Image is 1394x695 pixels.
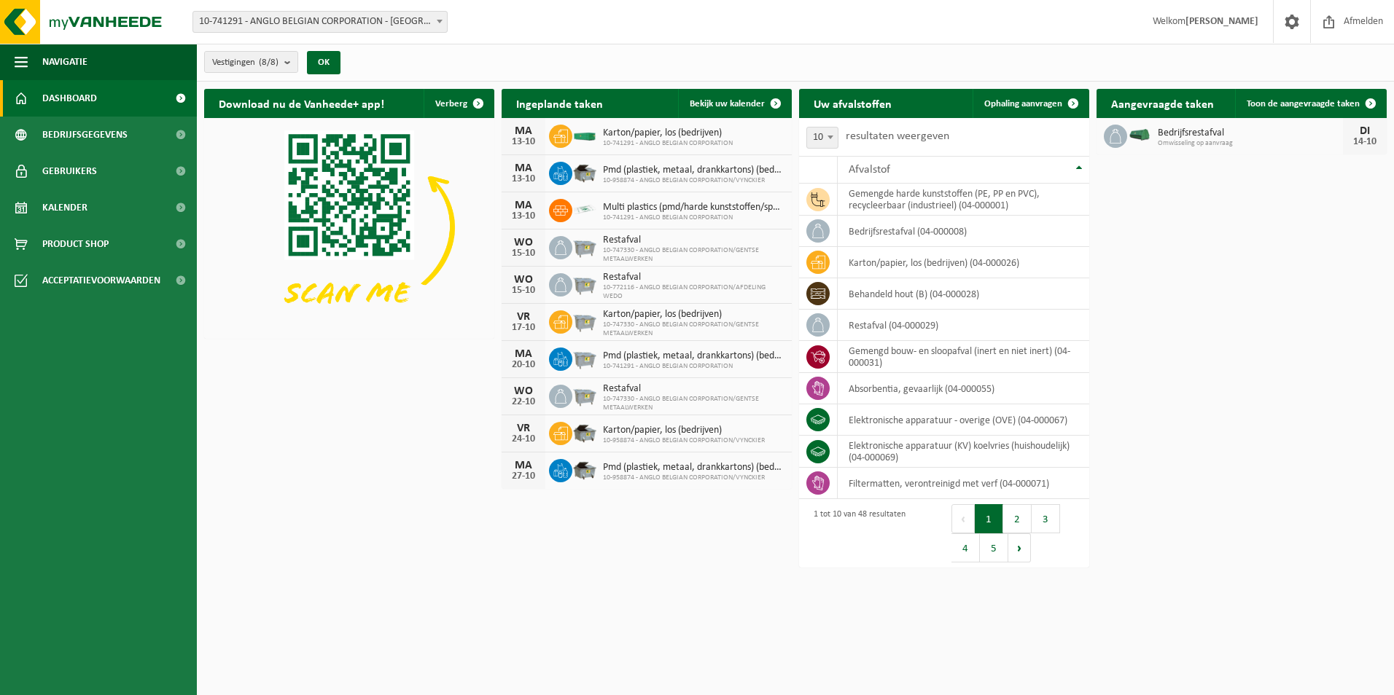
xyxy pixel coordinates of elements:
[509,200,538,211] div: MA
[980,533,1008,562] button: 5
[1350,125,1379,137] div: DI
[509,471,538,482] div: 27-10
[509,248,538,259] div: 15-10
[603,362,784,371] span: 10-741291 - ANGLO BELGIAN CORPORATION
[603,176,784,185] span: 10-958874 - ANGLO BELGIAN CORPORATION/VYNCKIER
[603,462,784,474] span: Pmd (plastiek, metaal, drankkartons) (bedrijven)
[509,348,538,360] div: MA
[806,503,906,564] div: 1 tot 10 van 48 resultaten
[509,137,538,147] div: 13-10
[572,345,597,370] img: WB-2500-GAL-GY-01
[1003,504,1032,533] button: 2
[603,395,784,412] span: 10-747330 - ANGLO BELGIAN CORPORATION/GENTSE METAALWERKEN
[42,153,97,189] span: Gebruikers
[1097,89,1228,117] h2: Aangevraagde taken
[951,504,975,533] button: Previous
[838,310,1089,341] td: restafval (04-000029)
[1127,128,1152,141] img: HK-XK-22-GN-00
[259,58,279,67] count: (8/8)
[42,262,160,299] span: Acceptatievoorwaarden
[603,202,784,213] span: Multi plastics (pmd/harde kunststoffen/spanbanden/eps/folie naturel/folie gemeng...
[42,44,87,80] span: Navigatie
[204,51,298,73] button: Vestigingen(8/8)
[572,382,597,407] img: WB-2500-GAL-GY-01
[42,117,128,153] span: Bedrijfsgegevens
[42,80,97,117] span: Dashboard
[603,213,784,222] span: 10-741291 - ANGLO BELGIAN CORPORATION
[838,184,1089,216] td: gemengde harde kunststoffen (PE, PP en PVC), recycleerbaar (industrieel) (04-000001)
[509,323,538,333] div: 17-10
[603,321,784,338] span: 10-747330 - ANGLO BELGIAN CORPORATION/GENTSE METAALWERKEN
[509,385,538,397] div: WO
[572,160,597,184] img: WB-5000-GAL-GY-01
[603,436,765,445] span: 10-958874 - ANGLO BELGIAN CORPORATION/VYNCKIER
[603,425,765,436] span: Karton/papier, los (bedrijven)
[975,504,1003,533] button: 1
[806,127,838,149] span: 10
[603,165,784,176] span: Pmd (plastiek, metaal, drankkartons) (bedrijven)
[951,533,980,562] button: 4
[509,460,538,471] div: MA
[424,89,493,118] button: Verberg
[509,274,538,286] div: WO
[509,237,538,248] div: WO
[193,12,447,32] span: 10-741291 - ANGLO BELGIAN CORPORATION - GENT
[572,197,597,221] img: LP-SK-00500-LPE-16
[509,360,538,370] div: 20-10
[807,127,838,148] span: 10
[572,271,597,296] img: WB-2500-GAL-GY-01
[204,89,399,117] h2: Download nu de Vanheede+ app!
[1350,137,1379,147] div: 14-10
[509,125,538,137] div: MA
[1008,533,1031,562] button: Next
[984,99,1062,109] span: Ophaling aanvragen
[509,311,538,323] div: VR
[838,247,1089,278] td: karton/papier, los (bedrijven) (04-000026)
[1158,139,1343,148] span: Omwisseling op aanvraag
[603,309,784,321] span: Karton/papier, los (bedrijven)
[42,189,87,226] span: Kalender
[846,130,949,142] label: resultaten weergeven
[307,51,340,74] button: OK
[849,164,890,176] span: Afvalstof
[838,436,1089,468] td: elektronische apparatuur (KV) koelvries (huishoudelijk) (04-000069)
[678,89,790,118] a: Bekijk uw kalender
[509,174,538,184] div: 13-10
[603,350,784,362] span: Pmd (plastiek, metaal, drankkartons) (bedrijven)
[1032,504,1060,533] button: 3
[838,373,1089,404] td: absorbentia, gevaarlijk (04-000055)
[509,397,538,407] div: 22-10
[509,434,538,444] div: 24-10
[603,246,784,264] span: 10-747330 - ANGLO BELGIAN CORPORATION/GENTSE METAALWERKEN
[690,99,765,109] span: Bekijk uw kalender
[1158,127,1343,139] span: Bedrijfsrestafval
[509,211,538,221] div: 13-10
[838,278,1089,310] td: behandeld hout (B) (04-000028)
[212,52,279,74] span: Vestigingen
[435,99,467,109] span: Verberg
[1235,89,1385,118] a: Toon de aangevraagde taken
[572,420,597,444] img: WB-5000-GAL-GY-01
[838,468,1089,499] td: filtermatten, verontreinigd met verf (04-000071)
[838,341,1089,373] td: gemengd bouw- en sloopafval (inert en niet inert) (04-000031)
[572,457,597,482] img: WB-5000-GAL-GY-01
[838,216,1089,247] td: bedrijfsrestafval (04-000008)
[603,272,784,283] span: Restafval
[509,286,538,296] div: 15-10
[799,89,906,117] h2: Uw afvalstoffen
[603,235,784,246] span: Restafval
[838,404,1089,436] td: elektronische apparatuur - overige (OVE) (04-000067)
[192,11,448,33] span: 10-741291 - ANGLO BELGIAN CORPORATION - GENT
[502,89,618,117] h2: Ingeplande taken
[572,128,597,141] img: HK-XC-20-GN-00
[1185,16,1258,27] strong: [PERSON_NAME]
[603,283,784,301] span: 10-772116 - ANGLO BELGIAN CORPORATION/AFDELING WEDO
[603,127,733,139] span: Karton/papier, los (bedrijven)
[973,89,1088,118] a: Ophaling aanvragen
[1247,99,1360,109] span: Toon de aangevraagde taken
[572,308,597,333] img: WB-2500-GAL-GY-01
[603,383,784,395] span: Restafval
[572,234,597,259] img: WB-2500-GAL-GY-01
[204,118,494,336] img: Download de VHEPlus App
[509,423,538,434] div: VR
